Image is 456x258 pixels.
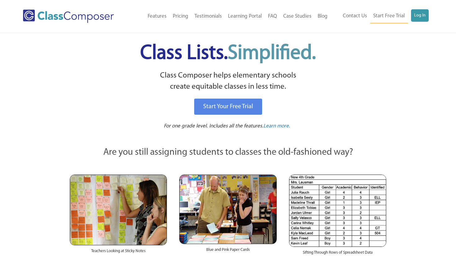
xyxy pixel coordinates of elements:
p: Class Composer helps elementary schools create equitable classes in less time. [69,70,387,93]
a: Log In [411,9,429,22]
img: Blue and Pink Paper Cards [179,175,276,244]
img: Teachers Looking at Sticky Notes [70,175,167,245]
a: Pricing [170,10,191,23]
a: FAQ [265,10,280,23]
a: Learn more. [263,122,290,130]
span: For one grade level. Includes all the features. [164,123,263,129]
nav: Header Menu [130,10,331,23]
a: Start Free Trial [370,9,408,23]
img: Spreadsheets [289,175,386,247]
nav: Header Menu [331,9,429,23]
p: Are you still assigning students to classes the old-fashioned way? [70,146,386,159]
span: Start Your Free Trial [203,104,253,110]
a: Testimonials [191,10,225,23]
span: Learn more. [263,123,290,129]
a: Start Your Free Trial [194,99,262,115]
span: Simplified. [228,43,316,64]
a: Case Studies [280,10,315,23]
span: Class Lists. [140,43,316,64]
a: Blog [315,10,331,23]
a: Learning Portal [225,10,265,23]
a: Features [145,10,170,23]
img: Class Composer [23,10,114,23]
a: Contact Us [340,9,370,23]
